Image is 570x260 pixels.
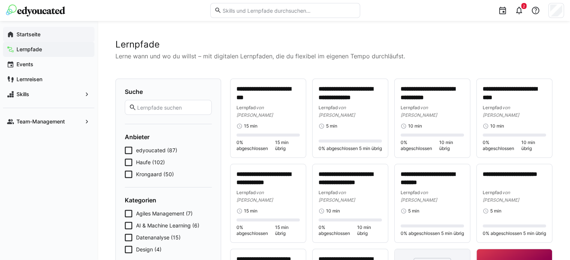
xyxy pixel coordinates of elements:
[357,224,382,236] span: 10 min übrig
[244,123,257,129] span: 15 min
[136,147,177,154] span: edyoucated (87)
[490,208,501,214] span: 5 min
[125,88,212,95] h4: Suche
[408,123,422,129] span: 10 min
[490,123,504,129] span: 10 min
[236,105,256,110] span: Lernpfad
[236,190,256,195] span: Lernpfad
[319,224,357,236] span: 0% abgeschlossen
[319,146,358,152] span: 0% abgeschlossen
[326,208,340,214] span: 10 min
[136,104,208,111] input: Lernpfade suchen
[359,146,382,152] span: 5 min übrig
[136,222,199,229] span: AI & Machine Learning (6)
[125,196,212,204] h4: Kategorien
[483,140,521,152] span: 0% abgeschlossen
[136,171,174,178] span: Krongaard (50)
[125,133,212,141] h4: Anbieter
[136,159,165,166] span: Haufe (102)
[319,105,338,110] span: Lernpfad
[221,7,356,14] input: Skills und Lernpfade durchsuchen…
[401,140,439,152] span: 0% abgeschlossen
[401,105,437,118] span: von [PERSON_NAME]
[401,190,420,195] span: Lernpfad
[319,190,338,195] span: Lernpfad
[236,224,275,236] span: 0% abgeschlossen
[439,140,464,152] span: 10 min übrig
[136,210,193,217] span: Agiles Management (7)
[521,140,546,152] span: 10 min übrig
[236,105,273,118] span: von [PERSON_NAME]
[136,246,162,253] span: Design (4)
[441,230,464,236] span: 5 min übrig
[483,230,522,236] span: 0% abgeschlossen
[319,105,355,118] span: von [PERSON_NAME]
[483,105,502,110] span: Lernpfad
[401,230,440,236] span: 0% abgeschlossen
[523,4,525,8] span: 2
[115,39,552,50] h2: Lernpfade
[275,224,300,236] span: 15 min übrig
[275,140,300,152] span: 15 min übrig
[236,140,275,152] span: 0% abgeschlossen
[483,190,502,195] span: Lernpfad
[483,105,519,118] span: von [PERSON_NAME]
[401,105,420,110] span: Lernpfad
[244,208,257,214] span: 15 min
[136,234,181,241] span: Datenanalyse (15)
[115,52,552,61] p: Lerne wann und wo du willst – mit digitalen Lernpfaden, die du flexibel im eigenen Tempo durchläu...
[408,208,419,214] span: 5 min
[523,230,546,236] span: 5 min übrig
[326,123,337,129] span: 5 min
